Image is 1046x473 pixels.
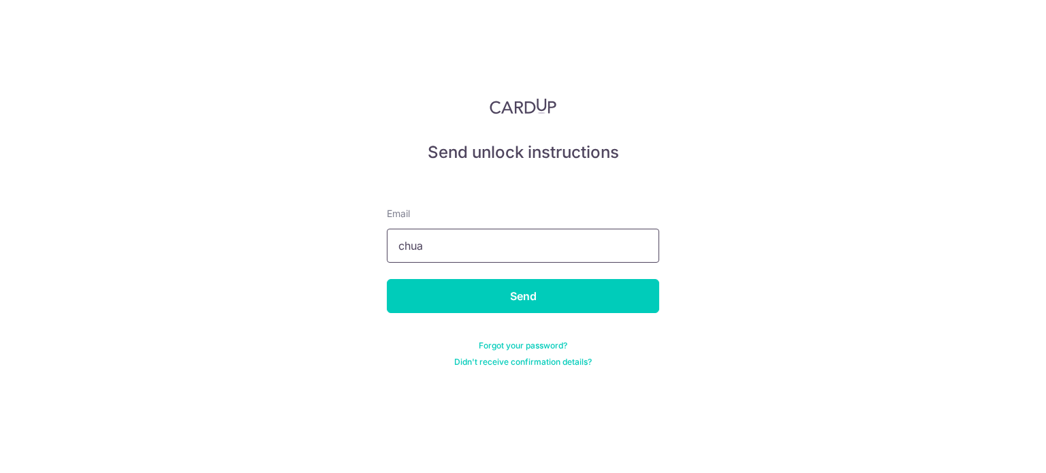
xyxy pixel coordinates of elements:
[387,279,659,313] input: Send
[387,229,659,263] input: Enter your Email
[387,208,410,219] span: translation missing: en.devise.label.Email
[479,340,567,351] a: Forgot your password?
[490,98,556,114] img: CardUp Logo
[387,142,659,163] h5: Send unlock instructions
[454,357,592,368] a: Didn't receive confirmation details?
